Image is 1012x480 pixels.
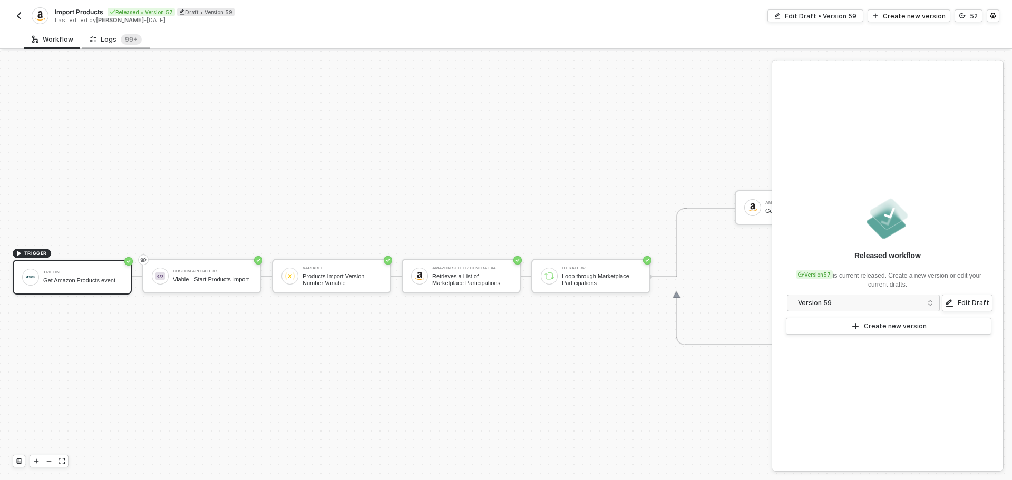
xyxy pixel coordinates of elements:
div: Create new version [883,12,946,21]
div: Get Inventory Summaries [765,208,844,214]
span: Import Products [55,7,103,16]
div: Version 59 [798,297,922,309]
button: Edit Draft [942,295,992,311]
div: Products Import Version Number Variable [303,273,382,286]
div: Amazon Seller Central #7 [765,201,844,205]
div: Triffin [43,270,122,275]
span: icon-edit [179,9,185,15]
button: 52 [955,9,982,22]
div: Retrieves a List of Marketplace Participations [432,273,511,286]
span: eye-invisible [140,256,147,264]
span: icon-edit [774,13,781,19]
span: TRIGGER [24,249,47,258]
span: icon-minus [46,458,52,464]
div: 52 [970,12,978,21]
span: icon-play [851,322,860,330]
button: Create new version [868,9,950,22]
div: Logs [90,34,142,45]
span: icon-success-page [254,256,262,265]
span: icon-versioning [959,13,966,19]
span: icon-success-page [124,257,133,266]
div: Version 57 [796,270,833,279]
div: Iterate #2 [562,266,641,270]
div: Workflow [32,35,73,44]
div: Loop through Marketplace Participations [562,273,641,286]
div: Draft • Version 59 [177,8,235,16]
sup: 280 [121,34,142,45]
span: icon-edit [945,299,953,307]
span: icon-success-page [643,256,651,265]
div: Create new version [864,322,927,330]
span: icon-settings [990,13,996,19]
img: icon [285,271,295,281]
button: Create new version [786,318,991,335]
div: Viable - Start Products Import [173,276,252,283]
div: Edit Draft [958,299,989,307]
div: Released workflow [854,250,921,261]
span: [PERSON_NAME] [96,16,144,24]
span: icon-success-page [513,256,522,265]
div: Last edited by - [DATE] [55,16,505,24]
div: is current released. Create a new version or edit your current drafts. [785,265,990,289]
img: icon [415,272,424,280]
img: back [15,12,23,20]
button: Edit Draft • Version 59 [767,9,863,22]
img: icon [544,271,554,281]
span: icon-play [872,13,879,19]
span: icon-versioning [798,271,804,278]
img: released.png [864,195,911,242]
span: icon-play [33,458,40,464]
div: Get Amazon Products event [43,277,122,284]
img: icon [748,203,757,211]
img: icon [155,271,165,281]
img: icon [26,276,35,278]
span: icon-success-page [384,256,392,265]
div: Edit Draft • Version 59 [785,12,857,21]
button: back [13,9,25,22]
img: integration-icon [35,11,44,21]
div: Custom API Call #7 [173,269,252,273]
span: icon-expand [59,458,65,464]
div: Variable [303,266,382,270]
div: Released • Version 57 [108,8,175,16]
span: icon-play [16,250,22,257]
div: Amazon Seller Central #4 [432,266,511,270]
